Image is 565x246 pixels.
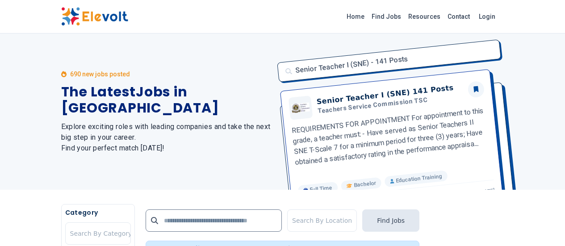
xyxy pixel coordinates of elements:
a: Login [473,8,501,25]
button: Find Jobs [362,209,419,232]
h5: Category [65,208,131,217]
p: 690 new jobs posted [70,70,130,79]
a: Resources [405,9,444,24]
h1: The Latest Jobs in [GEOGRAPHIC_DATA] [61,84,272,116]
a: Home [343,9,368,24]
a: Find Jobs [368,9,405,24]
a: Contact [444,9,473,24]
img: Elevolt [61,7,128,26]
h2: Explore exciting roles with leading companies and take the next big step in your career. Find you... [61,121,272,154]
